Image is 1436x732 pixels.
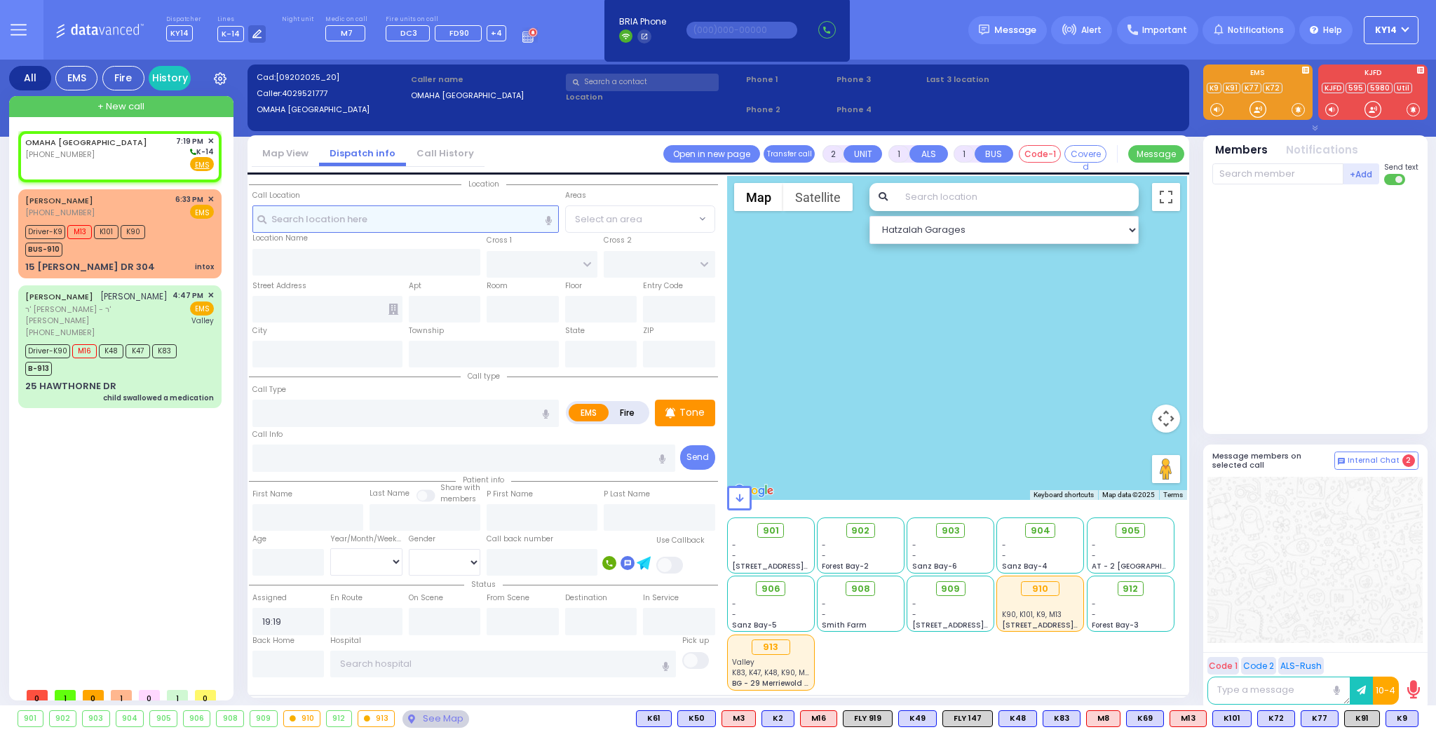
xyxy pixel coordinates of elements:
span: - [1092,599,1096,609]
span: K83 [152,344,177,358]
span: 4029521777 [282,88,327,99]
span: 0 [139,690,160,700]
label: Cad: [257,72,407,83]
div: See map [402,710,468,728]
button: 10-4 [1373,677,1399,705]
span: K101 [94,225,118,239]
label: Cross 2 [604,235,632,246]
div: BLS [1257,710,1295,727]
label: Turn off text [1384,172,1407,187]
button: Show street map [734,183,783,211]
label: Call Info [252,429,283,440]
div: M8 [1086,710,1120,727]
span: Sanz Bay-6 [912,561,957,571]
span: KY14 [166,25,193,41]
label: P First Name [487,489,533,500]
small: Share with [440,482,480,493]
button: UNIT [844,145,882,163]
span: Other building occupants [388,304,398,315]
div: ALS [1170,710,1207,727]
span: Alert [1081,24,1102,36]
button: Code-1 [1019,145,1061,163]
input: Search member [1212,163,1343,184]
div: 913 [358,711,395,726]
span: Internal Chat [1348,456,1400,466]
a: K91 [1223,83,1240,93]
a: 595 [1346,83,1366,93]
span: - [912,540,916,550]
img: Logo [55,21,149,39]
span: Phone 2 [746,104,832,116]
span: Driver-K9 [25,225,65,239]
div: 906 [184,711,210,726]
label: OMAHA [GEOGRAPHIC_DATA] [411,90,561,102]
img: message.svg [979,25,989,35]
span: - [732,599,736,609]
span: - [1092,540,1096,550]
button: Code 1 [1207,657,1239,675]
label: Fire units on call [386,15,506,24]
span: K90 [121,225,145,239]
span: + New call [97,100,144,114]
input: Search location [896,183,1139,211]
div: 908 [217,711,243,726]
div: 912 [327,711,351,726]
span: Phone 4 [836,104,922,116]
span: 906 [761,582,780,596]
span: Notifications [1228,24,1284,36]
div: BLS [1212,710,1252,727]
span: 908 [851,582,870,596]
span: DC3 [400,27,417,39]
a: Util [1394,83,1412,93]
label: EMS [1203,69,1313,79]
span: Phone 1 [746,74,832,86]
label: Use Callback [656,535,705,546]
div: BLS [998,710,1037,727]
div: K2 [761,710,794,727]
span: - [1002,540,1006,550]
span: Location [461,179,506,189]
span: 905 [1121,524,1140,538]
span: 909 [941,582,960,596]
span: [PHONE_NUMBER] [25,149,95,160]
div: Fire [102,66,144,90]
span: ✕ [208,135,214,147]
span: KY14 [1375,24,1397,36]
label: Areas [565,190,586,201]
div: BLS [677,710,716,727]
a: Call History [406,147,485,160]
input: Search a contact [566,74,719,91]
div: child swallowed a medication [103,393,214,403]
span: - [822,609,826,620]
div: K61 [636,710,672,727]
label: Pick up [682,635,709,646]
span: - [822,599,826,609]
label: OMAHA [GEOGRAPHIC_DATA] [257,104,407,116]
div: EMS [55,66,97,90]
div: K69 [1126,710,1164,727]
label: Age [252,534,266,545]
label: ZIP [643,325,653,337]
span: Status [464,579,503,590]
a: K72 [1263,83,1282,93]
div: 25 HAWTHORNE DR [25,379,116,393]
label: In Service [643,592,679,604]
div: 904 [116,711,144,726]
span: Valley [732,657,754,667]
a: 5980 [1367,83,1393,93]
label: KJFD [1318,69,1428,79]
span: Forest Bay-3 [1092,620,1139,630]
span: 2 [1402,454,1415,467]
span: [09202025_20] [276,72,339,83]
div: K9 [1386,710,1418,727]
span: M7 [341,27,353,39]
div: ALS KJ [1086,710,1120,727]
span: - [732,550,736,561]
div: BLS [898,710,937,727]
label: Call Location [252,190,300,201]
div: BLS [761,710,794,727]
a: KJFD [1322,83,1344,93]
span: Select an area [575,212,642,226]
span: EMS [190,205,214,219]
span: 1 [55,690,76,700]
